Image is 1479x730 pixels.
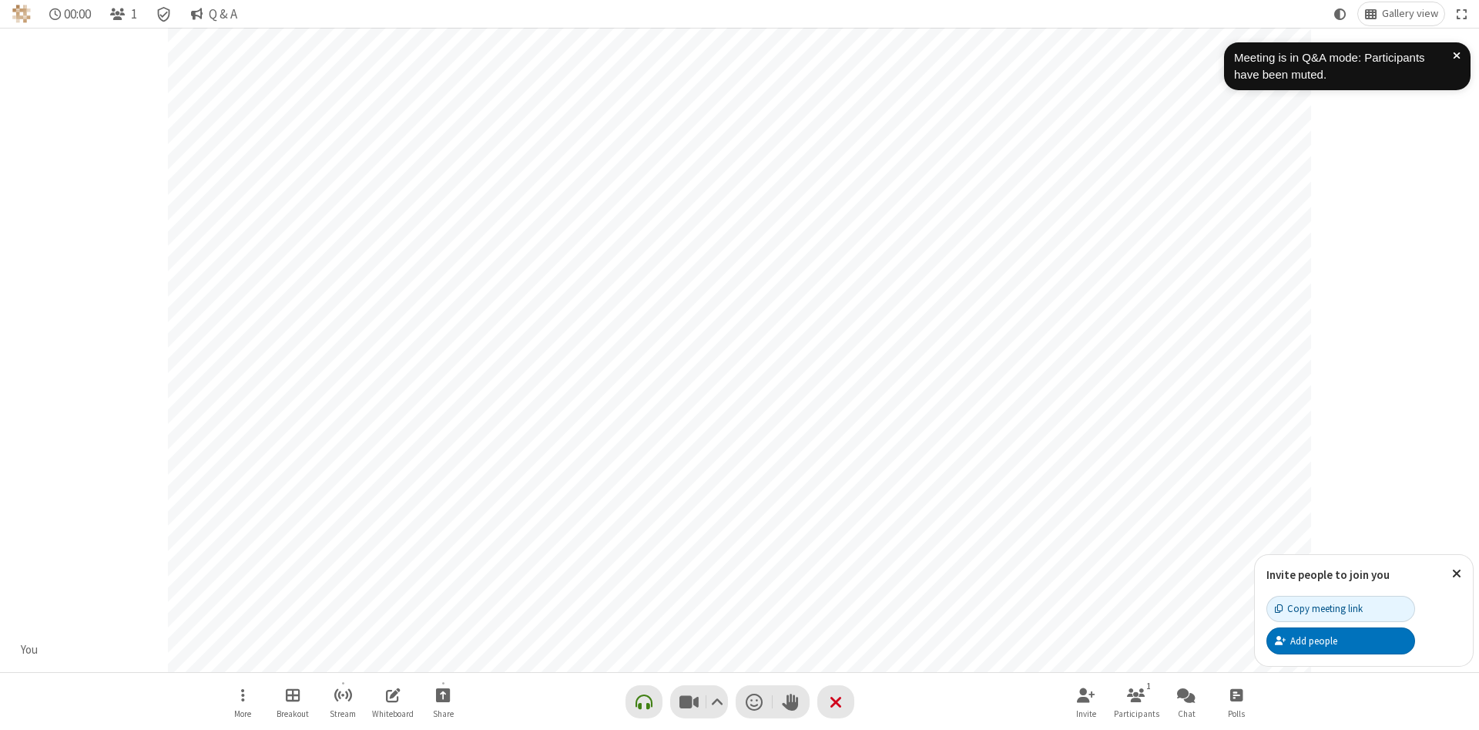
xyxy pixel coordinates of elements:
[234,709,251,718] span: More
[1213,680,1259,724] button: Open poll
[209,7,237,22] span: Q & A
[220,680,266,724] button: Open menu
[1358,2,1444,25] button: Change layout
[64,7,91,22] span: 00:00
[149,2,179,25] div: Meeting details Encryption enabled
[1275,601,1363,616] div: Copy meeting link
[670,685,728,718] button: Stop video (Alt+V)
[1440,555,1473,593] button: Close popover
[43,2,98,25] div: Timer
[1328,2,1353,25] button: Using system theme
[817,685,854,718] button: End or leave meeting
[270,680,316,724] button: Manage Breakout Rooms
[1142,679,1155,693] div: 1
[1266,627,1415,654] button: Add people
[1178,709,1196,718] span: Chat
[1114,709,1159,718] span: Participants
[103,2,143,25] button: Open participant list
[1228,709,1245,718] span: Polls
[1163,680,1209,724] button: Open chat
[773,685,810,718] button: Raise hand
[736,685,773,718] button: Send a reaction
[131,7,137,22] span: 1
[1266,596,1415,622] button: Copy meeting link
[1113,680,1159,724] button: Open participant list
[320,680,366,724] button: Start streaming
[370,680,416,724] button: Open shared whiteboard
[12,5,31,23] img: QA Selenium DO NOT DELETE OR CHANGE
[277,709,309,718] span: Breakout
[330,709,356,718] span: Stream
[1063,680,1109,724] button: Invite participants (Alt+I)
[184,2,243,25] button: Q & A
[420,680,466,724] button: Start sharing
[625,685,662,718] button: Connect your audio
[15,641,44,659] div: You
[372,709,414,718] span: Whiteboard
[706,685,727,718] button: Video setting
[1266,567,1390,582] label: Invite people to join you
[1076,709,1096,718] span: Invite
[1382,8,1438,20] span: Gallery view
[433,709,454,718] span: Share
[1234,49,1453,84] div: Meeting is in Q&A mode: Participants have been muted.
[1450,2,1474,25] button: Fullscreen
